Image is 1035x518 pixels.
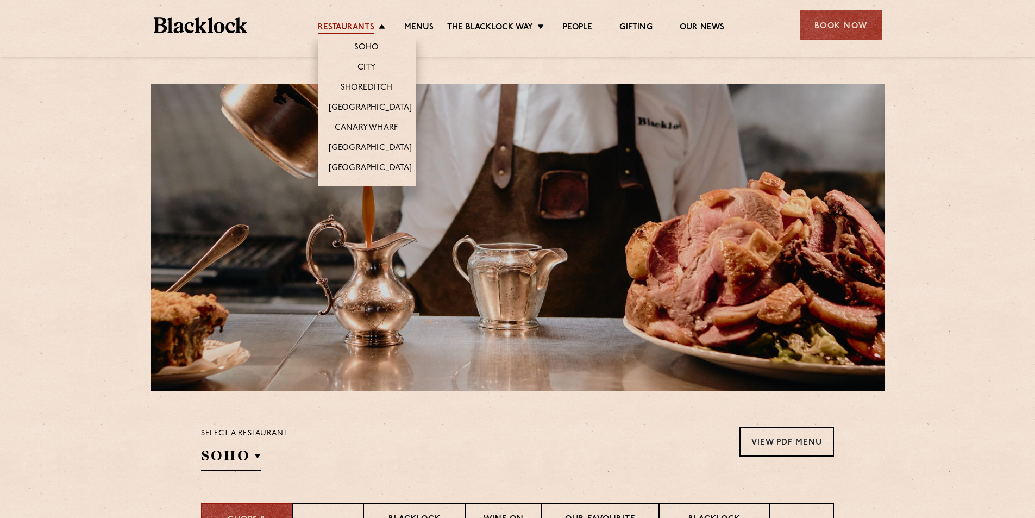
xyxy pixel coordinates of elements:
a: Gifting [619,22,652,34]
a: Canary Wharf [335,123,398,135]
a: Soho [354,42,379,54]
a: Menus [404,22,434,34]
a: Restaurants [318,22,374,34]
a: [GEOGRAPHIC_DATA] [329,163,412,175]
a: City [357,63,376,74]
a: [GEOGRAPHIC_DATA] [329,143,412,155]
a: Our News [680,22,725,34]
div: Book Now [800,10,882,40]
a: The Blacklock Way [447,22,533,34]
a: View PDF Menu [739,427,834,457]
img: BL_Textured_Logo-footer-cropped.svg [154,17,248,33]
p: Select a restaurant [201,427,288,441]
a: Shoreditch [341,83,393,95]
a: [GEOGRAPHIC_DATA] [329,103,412,115]
h2: SOHO [201,446,261,471]
a: People [563,22,592,34]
